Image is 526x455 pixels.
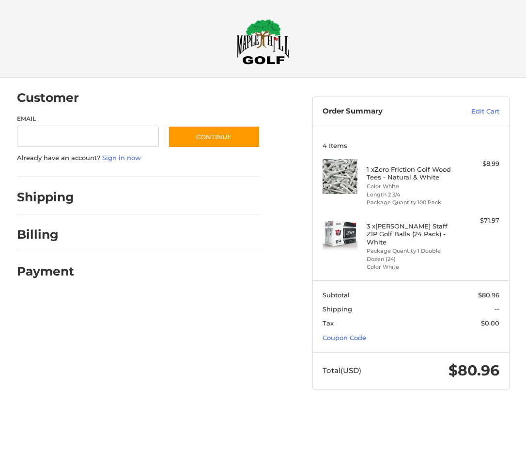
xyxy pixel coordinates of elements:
[367,222,453,246] h4: 3 x [PERSON_NAME] Staff ZIP Golf Balls (24 Pack) - White
[102,154,141,162] a: Sign in now
[323,334,366,341] a: Coupon Code
[17,227,74,242] h2: Billing
[17,90,79,105] h2: Customer
[367,182,453,191] li: Color White
[323,366,361,375] span: Total (USD)
[17,190,74,205] h2: Shipping
[323,319,334,327] span: Tax
[367,198,453,207] li: Package Quantity 100 Pack
[449,361,499,379] span: $80.96
[17,114,159,123] label: Email
[495,305,499,313] span: --
[323,291,350,299] span: Subtotal
[168,126,260,148] button: Continue
[367,247,453,263] li: Package Quantity 1 Double Dozen (24)
[323,142,499,149] h3: 4 Items
[323,305,352,313] span: Shipping
[478,291,499,299] span: $80.96
[17,153,261,163] p: Already have an account?
[367,191,453,199] li: Length 2 3/4
[443,107,499,116] a: Edit Cart
[455,159,499,169] div: $8.99
[236,19,290,65] img: Maple Hill Golf
[481,319,499,327] span: $0.00
[323,107,443,116] h3: Order Summary
[17,264,74,279] h2: Payment
[367,263,453,271] li: Color White
[367,165,453,181] h4: 1 x Zero Friction Golf Wood Tees - Natural & White
[455,216,499,226] div: $71.97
